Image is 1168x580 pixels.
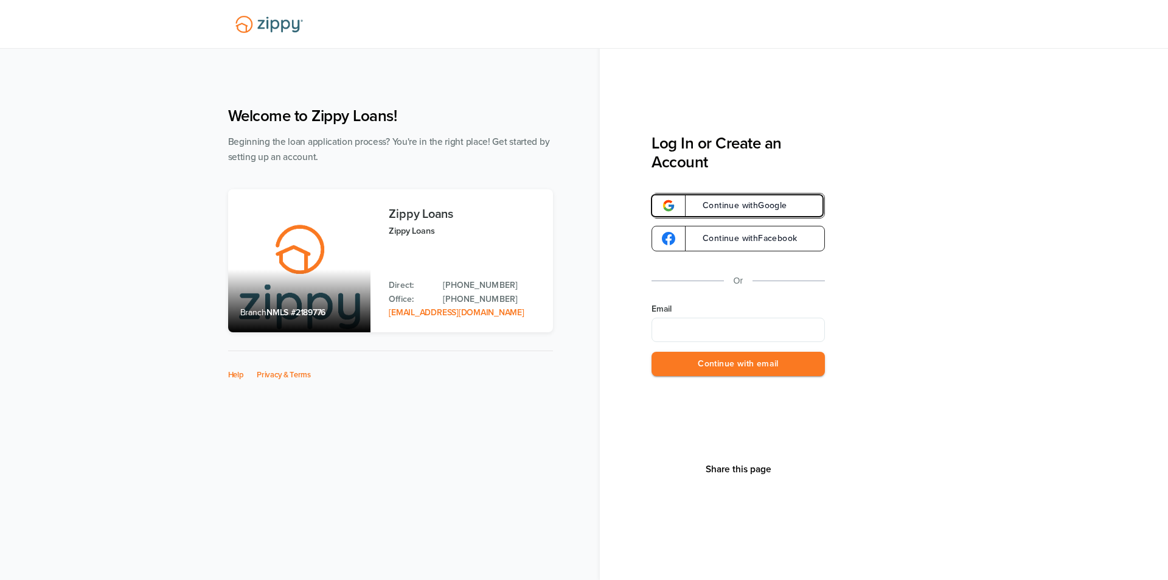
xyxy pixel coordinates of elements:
label: Email [652,303,825,315]
span: Branch [240,307,267,318]
img: google-logo [662,199,675,212]
a: Office Phone: 512-975-2947 [443,293,540,306]
a: Direct Phone: 512-975-2947 [443,279,540,292]
h3: Zippy Loans [389,208,540,221]
button: Share This Page [702,463,775,475]
p: Office: [389,293,431,306]
span: Continue with Facebook [690,234,797,243]
span: Beginning the loan application process? You're in the right place! Get started by setting up an a... [228,136,550,162]
p: Zippy Loans [389,224,540,238]
p: Or [734,273,743,288]
a: Help [228,370,244,380]
a: Privacy & Terms [257,370,311,380]
a: google-logoContinue withGoogle [652,193,825,218]
h3: Log In or Create an Account [652,134,825,172]
a: Email Address: zippyguide@zippymh.com [389,307,524,318]
img: google-logo [662,232,675,245]
p: Direct: [389,279,431,292]
button: Continue with email [652,352,825,377]
span: Continue with Google [690,201,787,210]
h1: Welcome to Zippy Loans! [228,107,553,125]
input: Email Address [652,318,825,342]
a: google-logoContinue withFacebook [652,226,825,251]
img: Lender Logo [228,10,310,38]
span: NMLS #2189776 [266,307,325,318]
